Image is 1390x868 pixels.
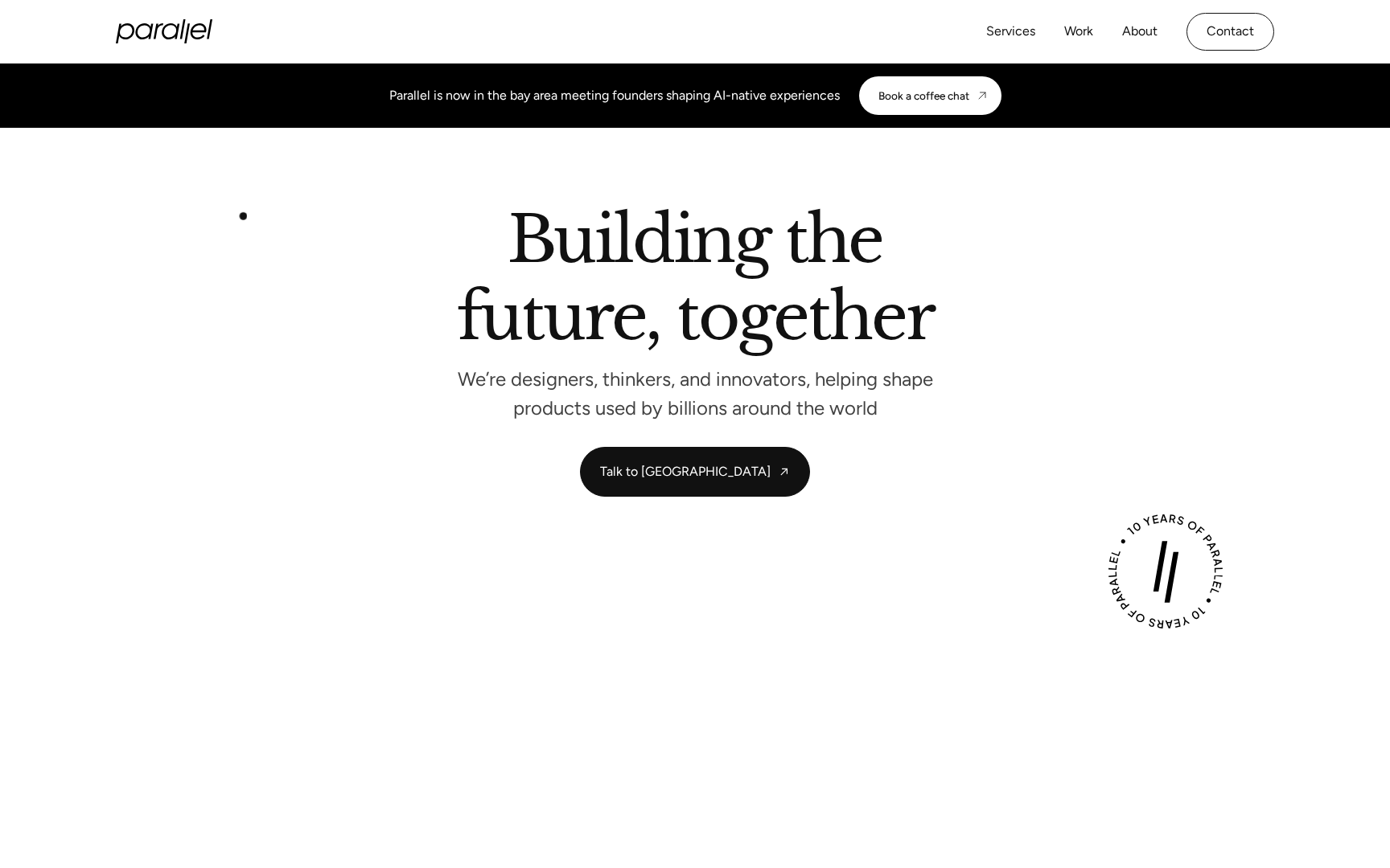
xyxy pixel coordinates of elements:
a: Book a coffee chat [859,76,1001,115]
a: Work [1064,20,1093,43]
a: About [1122,20,1158,43]
a: home [116,19,212,43]
img: CTA arrow image [976,89,989,102]
a: Services [986,20,1035,43]
a: Contact [1186,13,1274,51]
p: We’re designers, thinkers, and innovators, helping shape products used by billions around the world [454,372,936,415]
div: Parallel is now in the bay area meeting founders shaping AI-native experiences [389,86,840,105]
h2: Building the future, together [457,208,934,355]
div: Book a coffee chat [878,89,969,102]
